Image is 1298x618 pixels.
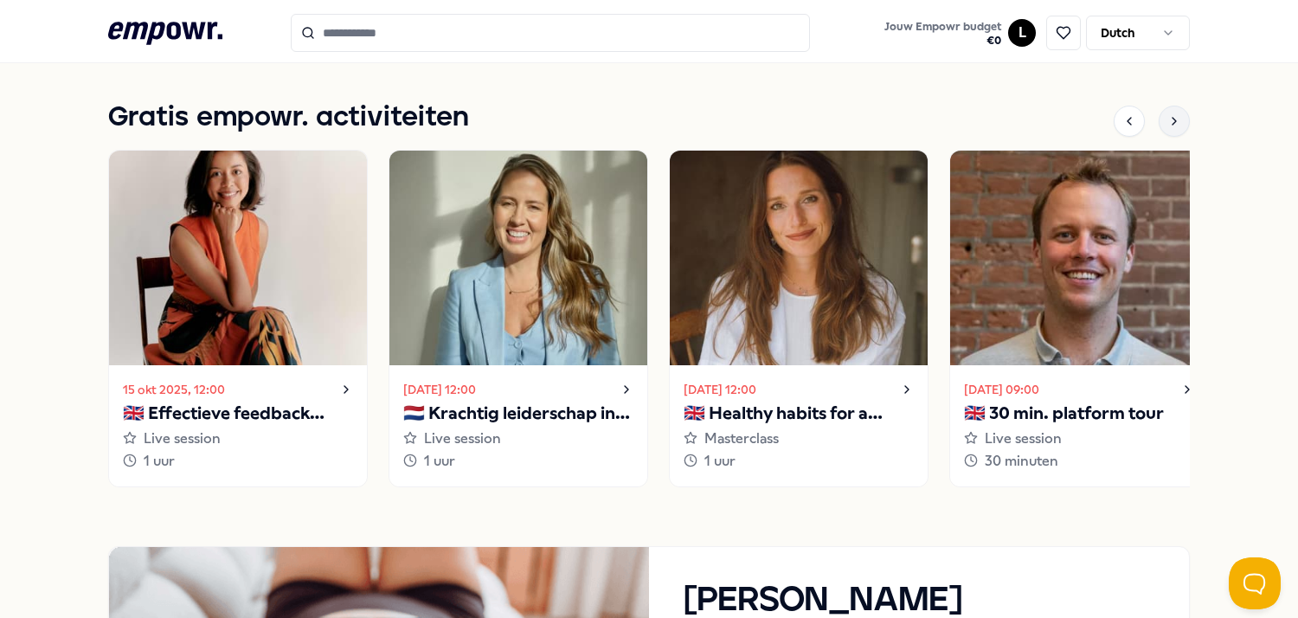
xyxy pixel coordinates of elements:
a: 15 okt 2025, 12:00🇬🇧 Effectieve feedback geven en ontvangenLive session1 uur [108,150,368,486]
div: 1 uur [684,450,914,473]
button: Jouw Empowr budget€0 [881,16,1005,51]
span: Jouw Empowr budget [884,20,1001,34]
time: [DATE] 12:00 [684,380,756,399]
a: Jouw Empowr budget€0 [877,15,1008,51]
p: 🇬🇧 Healthy habits for a stress-free start to the year [684,400,914,428]
time: 15 okt 2025, 12:00 [123,380,225,399]
time: [DATE] 12:00 [403,380,476,399]
div: Live session [403,428,633,450]
p: 🇬🇧 30 min. platform tour [964,400,1194,428]
img: activity image [670,151,928,365]
p: 🇬🇧 Effectieve feedback geven en ontvangen [123,400,353,428]
img: activity image [950,151,1208,365]
input: Search for products, categories or subcategories [291,14,810,52]
span: € 0 [884,34,1001,48]
div: 1 uur [403,450,633,473]
p: 🇳🇱 Krachtig leiderschap in uitdagende situaties [403,400,633,428]
a: [DATE] 09:00🇬🇧 30 min. platform tourLive session30 minuten [949,150,1209,486]
div: 1 uur [123,450,353,473]
div: Masterclass [684,428,914,450]
button: L [1008,19,1036,47]
h1: Gratis empowr. activiteiten [108,96,469,139]
a: [DATE] 12:00🇬🇧 Healthy habits for a stress-free start to the yearMasterclass1 uur [669,150,929,486]
time: [DATE] 09:00 [964,380,1039,399]
iframe: Help Scout Beacon - Open [1229,557,1281,609]
div: Live session [964,428,1194,450]
img: activity image [389,151,647,365]
img: activity image [109,151,367,365]
div: 30 minuten [964,450,1194,473]
a: [DATE] 12:00🇳🇱 Krachtig leiderschap in uitdagende situatiesLive session1 uur [389,150,648,486]
div: Live session [123,428,353,450]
